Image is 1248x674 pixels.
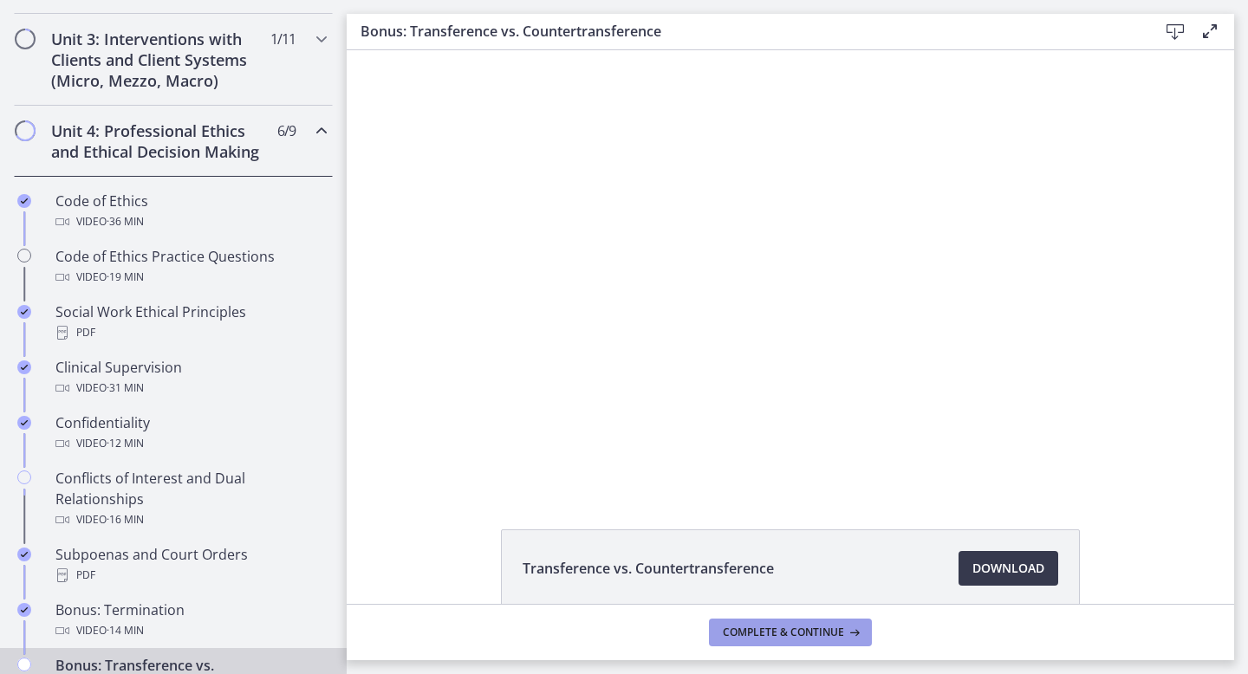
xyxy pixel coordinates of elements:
div: Code of Ethics Practice Questions [55,246,326,288]
div: Video [55,211,326,232]
span: Download [972,558,1044,579]
span: Transference vs. Countertransference [523,558,774,579]
span: 6 / 9 [277,120,296,141]
div: Video [55,267,326,288]
i: Completed [17,603,31,617]
div: Bonus: Termination [55,599,326,641]
iframe: Video Lesson [347,50,1234,489]
span: · 16 min [107,509,144,530]
div: Conflicts of Interest and Dual Relationships [55,468,326,530]
span: Complete & continue [723,625,844,639]
h2: Unit 4: Professional Ethics and Ethical Decision Making [51,120,263,162]
h2: Unit 3: Interventions with Clients and Client Systems (Micro, Mezzo, Macro) [51,29,263,91]
div: Confidentiality [55,412,326,454]
i: Completed [17,548,31,561]
span: · 31 min [107,378,144,399]
div: PDF [55,322,326,343]
button: Complete & continue [709,619,872,646]
span: 1 / 11 [270,29,296,49]
span: · 36 min [107,211,144,232]
span: · 12 min [107,433,144,454]
div: Video [55,378,326,399]
div: Social Work Ethical Principles [55,301,326,343]
span: · 14 min [107,620,144,641]
div: Subpoenas and Court Orders [55,544,326,586]
i: Completed [17,360,31,374]
i: Completed [17,416,31,430]
div: Video [55,509,326,530]
a: Download [959,551,1058,586]
span: · 19 min [107,267,144,288]
div: Video [55,433,326,454]
div: Clinical Supervision [55,357,326,399]
h3: Bonus: Transference vs. Countertransference [361,21,1130,42]
i: Completed [17,194,31,208]
div: Code of Ethics [55,191,326,232]
div: Video [55,620,326,641]
div: PDF [55,565,326,586]
i: Completed [17,305,31,319]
